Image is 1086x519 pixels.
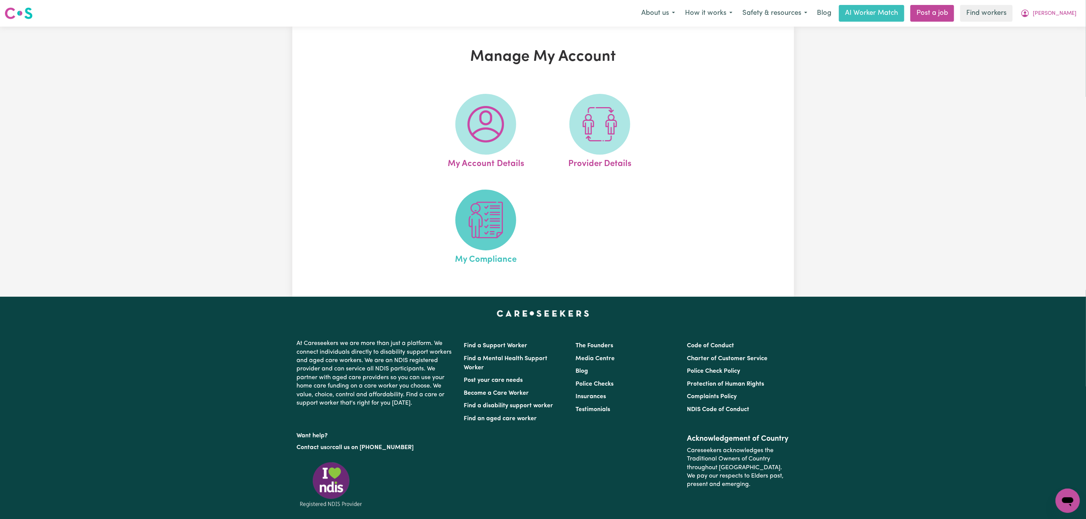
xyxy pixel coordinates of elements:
a: Code of Conduct [687,343,734,349]
a: Blog [812,5,836,22]
a: Find an aged care worker [464,416,537,422]
img: Registered NDIS provider [297,461,365,508]
a: Contact us [297,445,327,451]
a: My Compliance [431,190,541,266]
a: Become a Care Worker [464,390,529,396]
a: Provider Details [545,94,655,171]
a: Find a Support Worker [464,343,528,349]
a: Police Check Policy [687,368,740,374]
button: How it works [680,5,737,21]
button: My Account [1016,5,1081,21]
a: Careseekers logo [5,5,33,22]
a: Complaints Policy [687,394,737,400]
p: Careseekers acknowledges the Traditional Owners of Country throughout [GEOGRAPHIC_DATA]. We pay o... [687,443,789,492]
a: Find workers [960,5,1013,22]
span: [PERSON_NAME] [1033,9,1076,18]
span: My Compliance [455,250,517,266]
a: The Founders [576,343,613,349]
p: At Careseekers we are more than just a platform. We connect individuals directly to disability su... [297,336,455,410]
h2: Acknowledgement of Country [687,434,789,443]
p: or [297,440,455,455]
a: My Account Details [431,94,541,171]
h1: Manage My Account [380,48,706,66]
a: Testimonials [576,407,610,413]
a: Charter of Customer Service [687,356,767,362]
button: About us [636,5,680,21]
button: Safety & resources [737,5,812,21]
p: Want help? [297,429,455,440]
a: Media Centre [576,356,615,362]
a: Post a job [910,5,954,22]
a: AI Worker Match [839,5,904,22]
a: call us on [PHONE_NUMBER] [333,445,414,451]
a: Find a disability support worker [464,403,553,409]
img: Careseekers logo [5,6,33,20]
span: My Account Details [448,155,524,171]
a: Find a Mental Health Support Worker [464,356,548,371]
a: NDIS Code of Conduct [687,407,749,413]
iframe: Button to launch messaging window, conversation in progress [1056,489,1080,513]
a: Insurances [576,394,606,400]
span: Provider Details [568,155,631,171]
a: Post your care needs [464,377,523,383]
a: Protection of Human Rights [687,381,764,387]
a: Careseekers home page [497,310,589,316]
a: Police Checks [576,381,614,387]
a: Blog [576,368,588,374]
